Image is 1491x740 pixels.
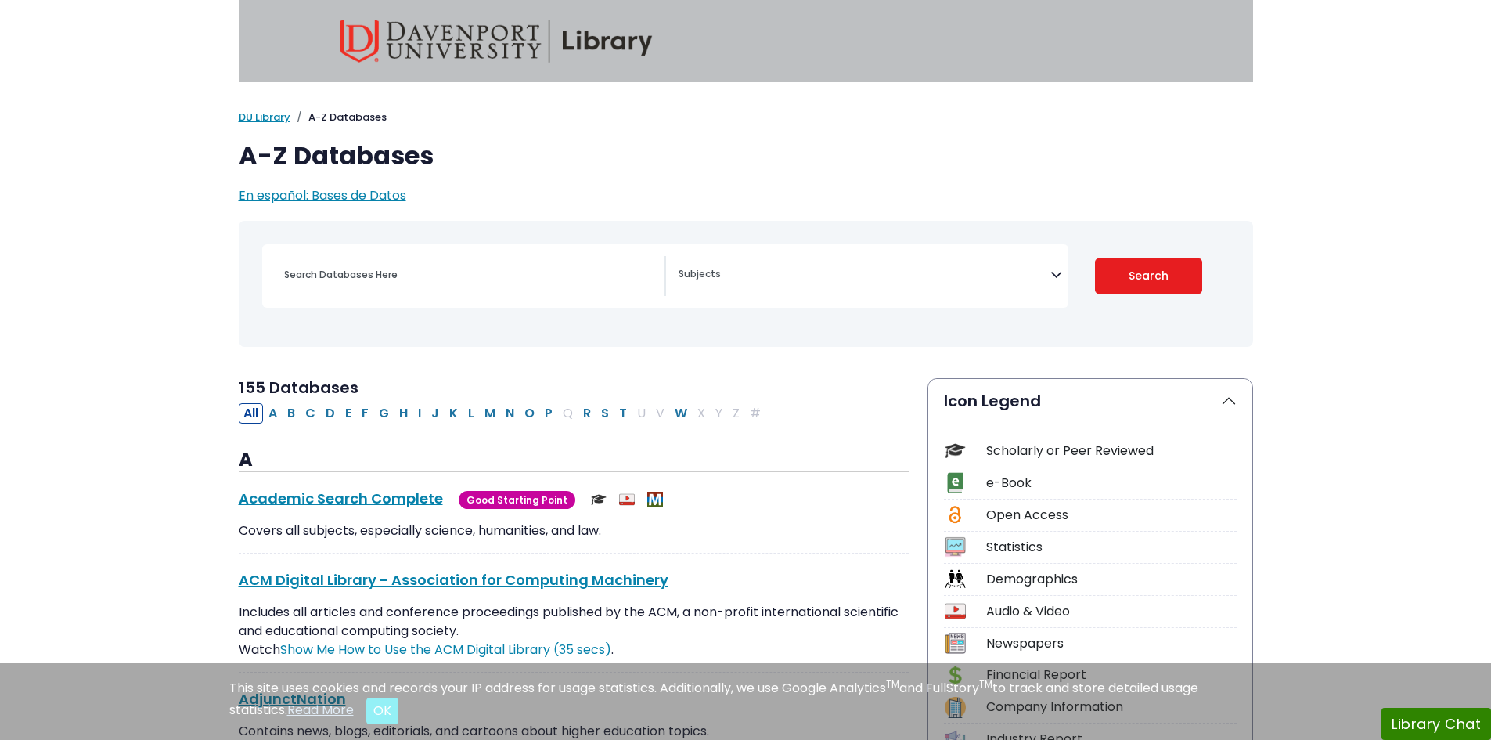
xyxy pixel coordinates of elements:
nav: breadcrumb [239,110,1253,125]
img: Icon Statistics [945,536,966,558]
a: DU Library [239,110,290,125]
div: Open Access [986,506,1237,525]
span: Good Starting Point [459,491,575,509]
button: Library Chat [1381,708,1491,740]
div: Demographics [986,570,1237,589]
button: Filter Results I [413,403,426,424]
img: Icon Demographics [945,569,966,590]
button: Filter Results E [340,403,356,424]
p: Includes all articles and conference proceedings published by the ACM, a non-profit international... [239,603,909,659]
button: Filter Results M [480,403,500,424]
h1: A-Z Databases [239,141,1253,171]
button: Icon Legend [928,379,1252,423]
button: Close [366,698,398,724]
button: Filter Results B [283,403,300,424]
a: Read More [287,701,354,719]
button: Filter Results O [520,403,539,424]
p: Covers all subjects, especially science, humanities, and law. [239,522,909,540]
a: ACM Digital Library - Association for Computing Machinery [239,570,668,590]
button: All [239,403,263,424]
img: Scholarly or Peer Reviewed [591,492,607,507]
textarea: Search [679,269,1050,282]
sup: TM [886,677,899,691]
button: Filter Results N [501,403,519,424]
img: Icon e-Book [945,472,966,493]
button: Filter Results P [540,403,557,424]
button: Submit for Search Results [1095,258,1202,294]
div: Alpha-list to filter by first letter of database name [239,403,767,421]
button: Filter Results H [394,403,412,424]
button: Filter Results S [596,403,614,424]
h3: A [239,449,909,472]
button: Filter Results T [614,403,632,424]
a: Link opens in new window [280,641,611,659]
img: Icon Audio & Video [945,601,966,622]
button: Filter Results W [670,403,692,424]
div: This site uses cookies and records your IP address for usage statistics. Additionally, we use Goo... [229,679,1262,724]
div: Audio & Video [986,602,1237,621]
button: Filter Results D [321,403,340,424]
div: e-Book [986,474,1237,493]
sup: TM [979,677,992,691]
img: MeL (Michigan electronic Library) [647,492,663,507]
button: Filter Results G [374,403,394,424]
div: Scholarly or Peer Reviewed [986,442,1237,460]
img: Icon Scholarly or Peer Reviewed [945,440,966,461]
a: En español: Bases de Datos [239,186,406,204]
li: A-Z Databases [290,110,387,125]
div: Newspapers [986,634,1237,653]
input: Search database by title or keyword [275,263,664,286]
button: Filter Results F [357,403,373,424]
button: Filter Results J [427,403,444,424]
button: Filter Results K [445,403,463,424]
span: 155 Databases [239,377,358,399]
img: Icon Open Access [945,504,965,525]
nav: Search filters [239,221,1253,347]
img: Audio & Video [619,492,635,507]
a: Academic Search Complete [239,489,443,508]
button: Filter Results R [578,403,596,424]
button: Filter Results C [301,403,320,424]
button: Filter Results A [264,403,282,424]
img: Icon Newspapers [945,633,966,654]
div: Statistics [986,538,1237,557]
button: Filter Results L [463,403,479,424]
img: Davenport University Library [340,20,653,63]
